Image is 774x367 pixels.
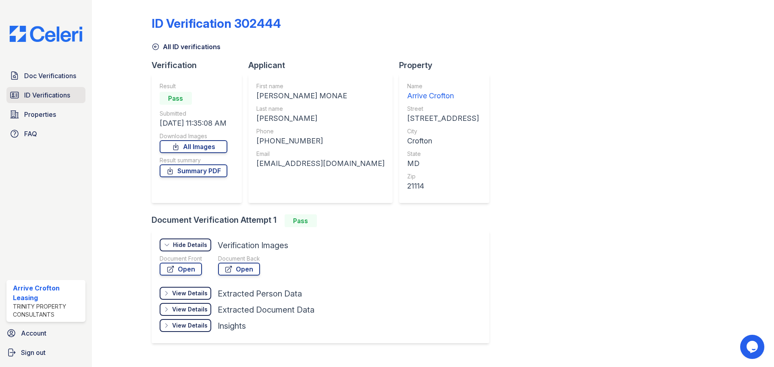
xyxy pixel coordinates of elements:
div: Extracted Person Data [218,288,302,299]
span: ID Verifications [24,90,70,100]
div: Applicant [248,60,399,71]
img: CE_Logo_Blue-a8612792a0a2168367f1c8372b55b34899dd931a85d93a1a3d3e32e68fde9ad4.png [3,26,89,42]
div: First name [256,82,385,90]
div: Arrive Crofton [407,90,479,102]
div: Document Back [218,255,260,263]
div: State [407,150,479,158]
div: [DATE] 11:35:08 AM [160,118,227,129]
div: Verification Images [218,240,288,251]
div: Arrive Crofton Leasing [13,283,82,303]
div: Submitted [160,110,227,118]
div: View Details [172,321,208,330]
div: Verification [152,60,248,71]
div: Email [256,150,385,158]
a: ID Verifications [6,87,85,103]
a: All Images [160,140,227,153]
div: Pass [285,214,317,227]
div: Name [407,82,479,90]
span: Doc Verifications [24,71,76,81]
div: [PERSON_NAME] MONAE [256,90,385,102]
a: All ID verifications [152,42,221,52]
div: View Details [172,305,208,313]
span: Account [21,328,46,338]
a: Doc Verifications [6,68,85,84]
div: Document Verification Attempt 1 [152,214,496,227]
div: ID Verification 302444 [152,16,281,31]
div: [STREET_ADDRESS] [407,113,479,124]
div: Property [399,60,496,71]
span: Sign out [21,348,46,357]
a: Sign out [3,344,89,361]
div: City [407,127,479,135]
div: Result summary [160,156,227,164]
span: FAQ [24,129,37,139]
a: Open [160,263,202,276]
div: Last name [256,105,385,113]
div: Phone [256,127,385,135]
div: Insights [218,320,246,332]
div: Download Images [160,132,227,140]
span: Properties [24,110,56,119]
div: [PERSON_NAME] [256,113,385,124]
div: [EMAIL_ADDRESS][DOMAIN_NAME] [256,158,385,169]
a: Summary PDF [160,164,227,177]
div: Document Front [160,255,202,263]
a: FAQ [6,126,85,142]
div: Result [160,82,227,90]
a: Account [3,325,89,341]
a: Name Arrive Crofton [407,82,479,102]
div: 21114 [407,180,479,192]
div: Hide Details [173,241,207,249]
div: Trinity Property Consultants [13,303,82,319]
div: Extracted Document Data [218,304,314,315]
iframe: chat widget [740,335,766,359]
div: [PHONE_NUMBER] [256,135,385,147]
a: Open [218,263,260,276]
div: Street [407,105,479,113]
div: MD [407,158,479,169]
div: Pass [160,92,192,105]
div: View Details [172,289,208,297]
div: Zip [407,172,479,180]
div: Crofton [407,135,479,147]
a: Properties [6,106,85,122]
